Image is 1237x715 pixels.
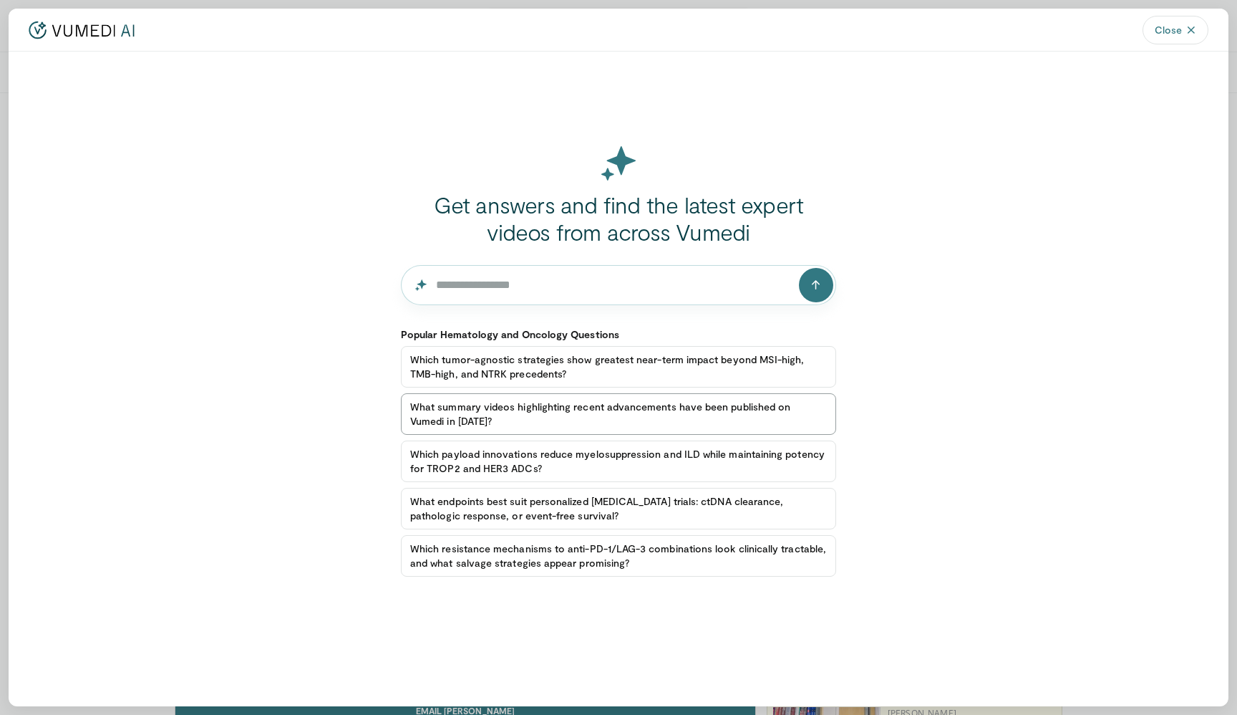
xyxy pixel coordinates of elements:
button: Which tumor-agnostic strategies show greatest near-term impact beyond MSI-high, TMB-high, and NTR... [401,346,836,388]
button: What endpoints best suit personalized [MEDICAL_DATA] trials: ctDNA clearance, pathologic response... [401,488,836,529]
img: vumedi-ai-logo.v2.svg [29,19,135,41]
button: Close [1143,16,1208,44]
button: Which payload innovations reduce myelosuppression and ILD while maintaining potency for TROP2 and... [401,441,836,482]
span: Close [1155,23,1182,37]
p: Popular Hematology and Oncology Questions [401,328,836,340]
button: What summary videos highlighting recent advancements have been published on Vumedi in [DATE]? [401,393,836,435]
h4: Get answers and find the latest expert videos from across Vumedi [401,191,836,245]
input: Question for the AI [401,265,836,305]
button: Which resistance mechanisms to anti-PD-1/LAG-3 combinations look clinically tractable, and what s... [401,535,836,577]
